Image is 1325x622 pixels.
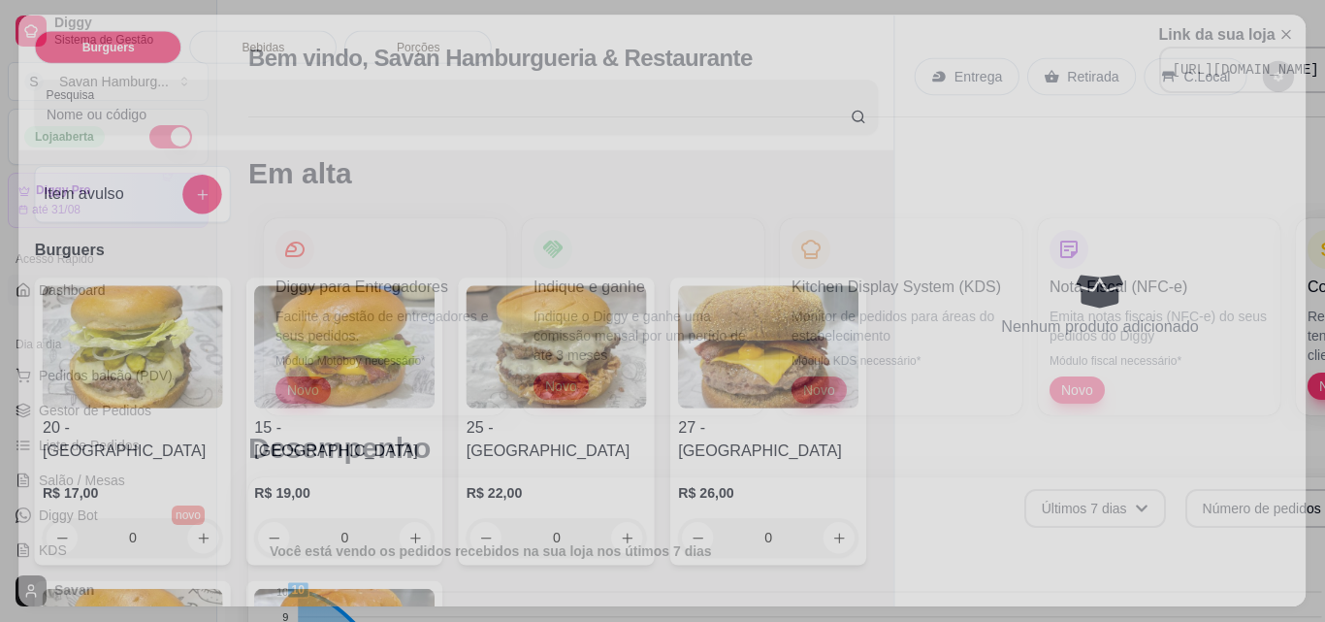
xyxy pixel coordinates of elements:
[43,416,223,464] h4: 20 - [GEOGRAPHIC_DATA]
[1002,315,1199,339] p: Nenhum produto adicionado
[35,239,878,262] p: Burguers
[1067,67,1119,86] p: Retirada
[467,286,647,409] img: product-image
[467,483,647,503] p: R$ 22,00
[43,286,223,409] img: product-image
[678,286,858,409] img: product-image
[678,416,858,464] h4: 27 - [GEOGRAPHIC_DATA]
[1263,61,1294,92] button: decrease-product-quantity
[255,416,436,464] h4: 15 - [GEOGRAPHIC_DATA]
[255,286,436,409] img: product-image
[1184,67,1231,86] p: C.Local
[43,483,223,503] p: R$ 17,00
[44,183,124,207] h4: Item avulso
[242,40,285,55] p: Bebidas
[82,40,135,55] p: Burguers
[397,40,440,55] p: Porções
[678,483,858,503] p: R$ 26,00
[467,416,647,464] h4: 25 - [GEOGRAPHIC_DATA]
[1271,19,1302,50] button: Close
[183,176,222,214] button: add-separate-item
[255,483,436,503] p: R$ 19,00
[954,67,1003,86] p: Entrega
[47,106,851,125] input: Pesquisa
[47,87,101,104] label: Pesquisa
